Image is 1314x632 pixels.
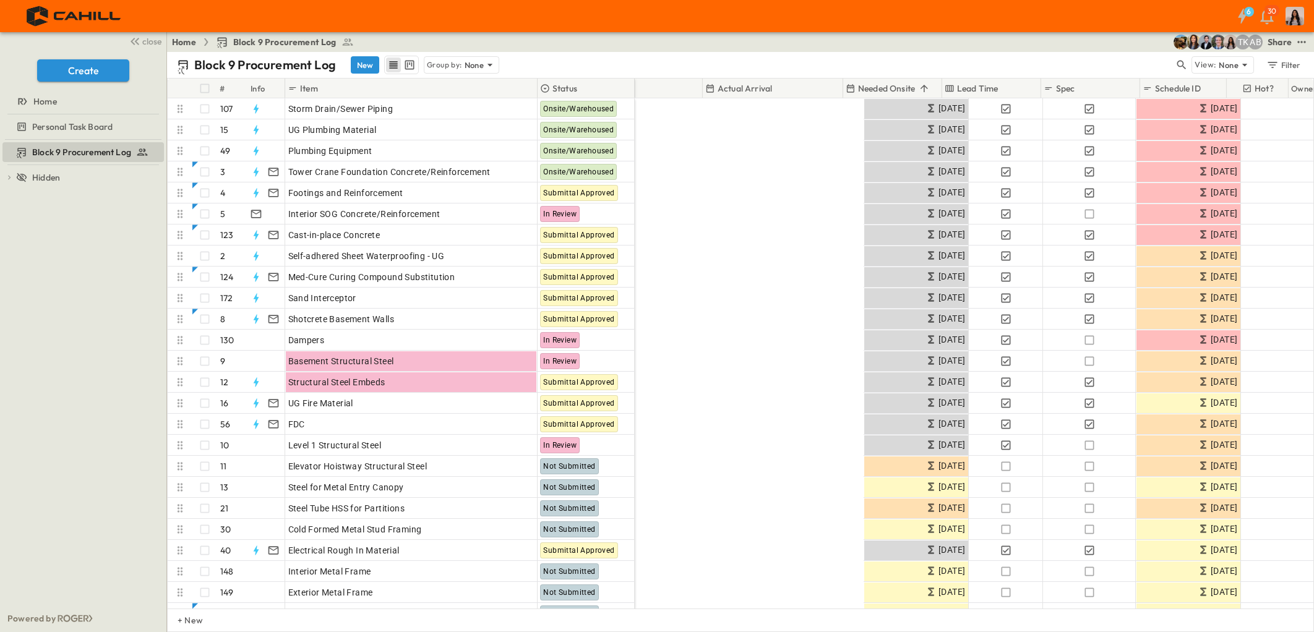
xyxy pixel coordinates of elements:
[32,146,131,158] span: Block 9 Procurement Log
[288,523,422,536] span: Cold Formed Metal Stud Framing
[288,418,305,430] span: FDC
[1211,522,1237,536] span: [DATE]
[288,586,373,599] span: Exterior Metal Frame
[1247,7,1251,17] h6: 6
[543,294,614,302] span: Submittal Approved
[938,207,965,221] span: [DATE]
[1211,375,1237,389] span: [DATE]
[1198,35,1213,49] img: Mike Daly (mdaly@cahill-sf.com)
[1211,35,1226,49] img: Jared Salin (jsalin@cahill-sf.com)
[1211,480,1237,494] span: [DATE]
[938,417,965,431] span: [DATE]
[288,103,393,115] span: Storm Drain/Sewer Piping
[288,481,404,493] span: Steel for Metal Entry Canopy
[220,187,225,199] p: 4
[552,82,577,95] p: Status
[1211,417,1237,431] span: [DATE]
[1230,5,1255,27] button: 6
[32,121,113,133] span: Personal Task Board
[513,207,535,217] p: OPEN
[288,145,372,157] span: Plumbing Equipment
[1223,35,1238,49] img: Raven Libunao (rlibunao@cahill-sf.com)
[220,376,228,388] p: 12
[543,252,614,260] span: Submittal Approved
[288,565,371,578] span: Interior Metal Frame
[543,525,595,534] span: Not Submitted
[1211,312,1237,326] span: [DATE]
[220,586,234,599] p: 149
[513,186,535,196] p: OPEN
[1286,7,1304,25] img: Profile Picture
[543,168,614,176] span: Onsite/Warehoused
[938,480,965,494] span: [DATE]
[1174,35,1188,49] img: Rachel Villicana (rvillicana@cahill-sf.com)
[1155,82,1201,95] p: Schedule ID
[917,82,931,95] button: Sort
[938,186,965,200] span: [DATE]
[543,273,614,281] span: Submittal Approved
[288,544,400,557] span: Electrical Rough In Material
[513,228,535,238] p: OPEN
[938,522,965,536] span: [DATE]
[220,124,228,136] p: 15
[220,607,225,620] p: 7
[513,375,535,385] p: OPEN
[1211,333,1237,347] span: [DATE]
[2,117,164,137] div: Personal Task Boardtest
[513,480,535,490] p: OPEN
[938,312,965,326] span: [DATE]
[1211,585,1237,599] span: [DATE]
[15,3,134,29] img: 4f72bfc4efa7236828875bac24094a5ddb05241e32d018417354e964050affa1.png
[543,336,577,344] span: In Review
[465,59,484,71] p: None
[1211,101,1237,116] span: [DATE]
[543,105,614,113] span: Onsite/Warehoused
[32,171,60,184] span: Hidden
[938,396,965,410] span: [DATE]
[513,607,535,617] p: OPEN
[513,354,535,364] p: OPEN
[513,438,535,448] p: OPEN
[351,56,379,74] button: New
[1195,58,1216,72] p: View:
[543,315,614,323] span: Submittal Approved
[1211,564,1237,578] span: [DATE]
[178,614,185,626] p: + New
[2,142,164,162] div: Block 9 Procurement Logtest
[938,101,965,116] span: [DATE]
[1211,501,1237,515] span: [DATE]
[1211,249,1237,263] span: [DATE]
[543,357,577,365] span: In Review
[543,441,577,450] span: In Review
[938,501,965,515] span: [DATE]
[1268,36,1292,48] div: Share
[513,249,535,259] p: OPEN
[220,145,230,157] p: 49
[513,396,535,406] p: OPEN
[233,36,337,48] span: Block 9 Procurement Log
[401,58,417,72] button: kanban view
[1235,35,1250,49] div: Teddy Khuong (tkhuong@guzmangc.com)
[513,459,535,469] p: OPEN
[513,270,535,280] p: OPEN
[1186,35,1201,49] img: Kim Bowen (kbowen@cahill-sf.com)
[386,58,401,72] button: row view
[718,82,772,95] p: Actual Arrival
[288,187,403,199] span: Footings and Reinforcement
[513,123,535,133] p: OPEN
[543,588,595,597] span: Not Submitted
[2,93,161,110] a: Home
[543,504,595,513] span: Not Submitted
[938,270,965,284] span: [DATE]
[543,126,614,134] span: Onsite/Warehoused
[1219,59,1239,71] p: None
[1211,186,1237,200] span: [DATE]
[220,418,230,430] p: 56
[938,585,965,599] span: [DATE]
[513,291,535,301] p: OPEN
[543,210,577,218] span: In Review
[938,333,965,347] span: [DATE]
[938,354,965,368] span: [DATE]
[543,420,614,429] span: Submittal Approved
[513,144,535,154] p: OPEN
